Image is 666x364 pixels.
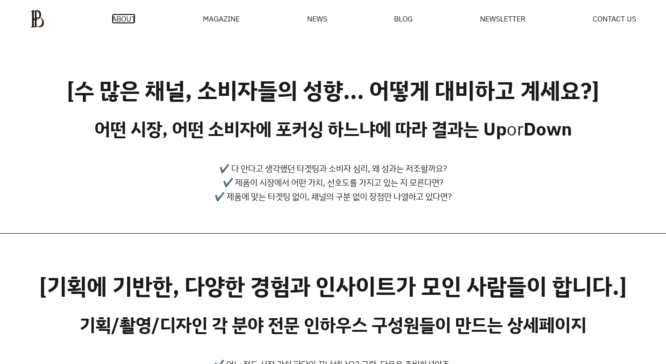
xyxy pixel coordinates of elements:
a: NEWSLETTER [480,15,525,22]
a: CONTACT US [593,15,636,22]
a: NEWS [307,15,327,22]
a: ABOUT [112,15,136,23]
img: ba379d5522eb3.png [30,9,44,28]
h3: 기획/촬영/디자인 각 분야 전문 인하우스 구성원들이 만드는 상세페이지 [79,314,587,335]
div: MAGAZINE [203,15,240,22]
h2: [수 많은 채널, 소비자들의 성향... 어떻게 대비하고 계세요?] [67,77,599,104]
span: or [507,117,523,141]
a: BLOG [394,15,413,22]
span: ABOUT [112,15,136,22]
h3: 어떤 시장, 어떤 소비자에 포커싱 하느냐에 따라 결과는 Up Down [94,118,572,140]
h2: [기획에 기반한, 다양한 경험과 인사이트가 모인 사람들이 합니다.] [39,273,627,300]
p: ✔️ 다 안다고 생각했던 타겟팅과 소비자 심리, 왜 성과는 저조할까요? ✔️ 제품이 시장에서 어떤 가치, 선호도를 가지고 있는 지 모른다면? ✔️ 제품에 맞는 타겟팅 없이, ... [215,161,452,203]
